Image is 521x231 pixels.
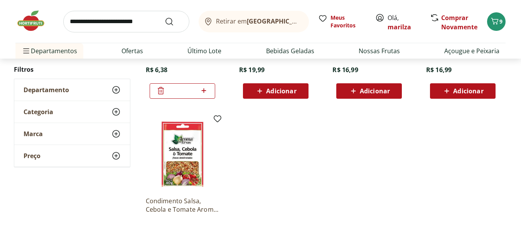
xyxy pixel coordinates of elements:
button: Carrinho [487,12,506,31]
span: Retirar em [216,18,301,25]
a: marilza [388,23,411,31]
span: Olá, [388,13,422,32]
button: Adicionar [430,83,496,99]
input: search [63,11,189,32]
a: Meus Favoritos [318,14,366,29]
button: Menu [22,42,31,60]
a: Condimento Salsa, Cebola e Tomate Aroma Das Ervas 40G [146,197,219,214]
span: R$ 16,99 [332,66,358,74]
button: Adicionar [243,83,309,99]
span: Adicionar [453,88,483,94]
span: R$ 19,99 [239,66,265,74]
button: Categoria [14,101,130,123]
img: Hortifruti [15,9,54,32]
a: Comprar Novamente [441,13,477,31]
a: Nossas Frutas [359,46,400,56]
span: R$ 16,99 [426,66,452,74]
a: Ofertas [121,46,143,56]
span: R$ 6,38 [146,66,168,74]
b: [GEOGRAPHIC_DATA]/[GEOGRAPHIC_DATA] [247,17,377,25]
button: Submit Search [165,17,183,26]
span: Departamentos [22,42,77,60]
span: Adicionar [266,88,296,94]
button: Departamento [14,79,130,101]
img: Condimento Salsa, Cebola e Tomate Aroma Das Ervas 40G [146,117,219,191]
span: Categoria [24,108,53,116]
span: Meus Favoritos [330,14,366,29]
button: Preço [14,145,130,167]
span: Marca [24,130,43,138]
span: Preço [24,152,40,160]
span: Adicionar [360,88,390,94]
button: Marca [14,123,130,145]
span: 9 [499,18,502,25]
a: Açougue e Peixaria [444,46,499,56]
a: Último Lote [187,46,221,56]
h2: Filtros [14,62,130,77]
button: Retirar em[GEOGRAPHIC_DATA]/[GEOGRAPHIC_DATA] [199,11,309,32]
a: Bebidas Geladas [266,46,314,56]
span: Departamento [24,86,69,94]
button: Adicionar [336,83,402,99]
